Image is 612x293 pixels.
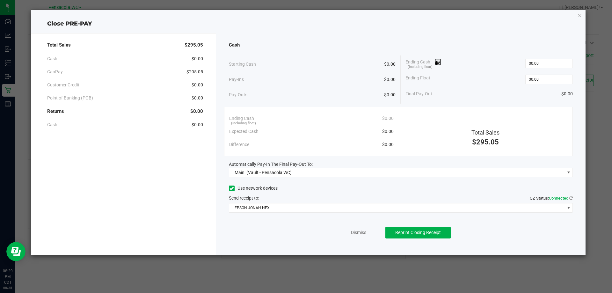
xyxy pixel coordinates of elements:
[190,108,203,115] span: $0.00
[229,76,244,83] span: Pay-Ins
[382,115,394,122] span: $0.00
[408,64,433,70] span: (including float)
[384,61,396,68] span: $0.00
[47,55,57,62] span: Cash
[229,92,247,98] span: Pay-Outs
[561,91,573,97] span: $0.00
[382,128,394,135] span: $0.00
[47,105,203,118] div: Returns
[229,162,313,167] span: Automatically Pay-In The Final Pay-Out To:
[471,129,499,136] span: Total Sales
[192,95,203,101] span: $0.00
[47,95,93,101] span: Point of Banking (POB)
[47,121,57,128] span: Cash
[31,19,586,28] div: Close PRE-PAY
[6,242,25,261] iframe: Resource center
[229,61,256,68] span: Starting Cash
[472,138,499,146] span: $295.05
[246,170,292,175] span: (Vault - Pensacola WC)
[229,115,254,122] span: Ending Cash
[405,75,430,84] span: Ending Float
[192,55,203,62] span: $0.00
[229,195,259,201] span: Send receipt to:
[231,121,256,126] span: (including float)
[385,227,451,238] button: Reprint Closing Receipt
[192,121,203,128] span: $0.00
[549,196,568,201] span: Connected
[351,229,366,236] a: Dismiss
[185,41,203,49] span: $295.05
[229,203,565,212] span: EPSON-JONAH-HEX
[405,59,441,68] span: Ending Cash
[47,69,63,75] span: CanPay
[229,41,240,49] span: Cash
[192,82,203,88] span: $0.00
[229,141,249,148] span: Difference
[47,82,79,88] span: Customer Credit
[384,92,396,98] span: $0.00
[382,141,394,148] span: $0.00
[384,76,396,83] span: $0.00
[229,128,259,135] span: Expected Cash
[395,230,441,235] span: Reprint Closing Receipt
[229,185,278,192] label: Use network devices
[235,170,244,175] span: Main
[186,69,203,75] span: $295.05
[47,41,71,49] span: Total Sales
[405,91,432,97] span: Final Pay-Out
[530,196,573,201] span: QZ Status:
